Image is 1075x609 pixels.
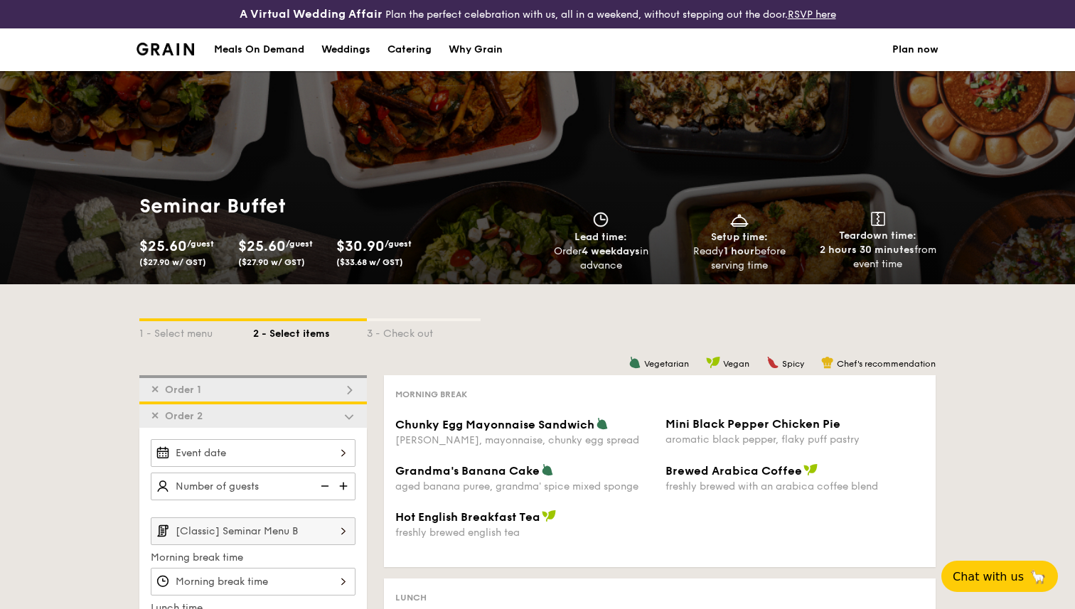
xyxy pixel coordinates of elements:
span: Mini Black Pepper Chicken Pie [665,417,840,431]
div: [PERSON_NAME], mayonnaise, chunky egg spread [395,434,654,446]
span: ✕ [151,410,159,422]
span: ✕ [151,384,159,396]
span: $30.90 [336,238,385,255]
span: ($33.68 w/ GST) [336,257,403,267]
span: Order 1 [159,384,207,396]
div: Ready before serving time [676,244,803,273]
button: Chat with us🦙 [941,561,1058,592]
input: Number of guests [151,473,355,500]
div: from event time [814,243,941,271]
div: freshly brewed english tea [395,527,654,539]
div: 2 - Select items [253,321,367,341]
img: icon-clock.2db775ea.svg [590,212,611,227]
a: Catering [379,28,440,71]
span: /guest [187,239,214,249]
img: Grain [137,43,194,55]
img: icon-dropdown.fa26e9f9.svg [343,410,355,423]
img: icon-chevron-right.3c0dfbd6.svg [331,517,355,544]
span: Vegetarian [644,359,689,369]
span: Lead time: [574,231,627,243]
span: Chef's recommendation [837,359,936,369]
a: Meals On Demand [205,28,313,71]
img: icon-vegan.f8ff3823.svg [542,510,556,522]
span: Vegan [723,359,749,369]
h1: Seminar Buffet [139,193,424,219]
img: icon-teardown.65201eee.svg [871,212,885,226]
div: 3 - Check out [367,321,481,341]
span: $25.60 [139,238,187,255]
span: /guest [286,239,313,249]
img: icon-spicy.37a8142b.svg [766,356,779,369]
span: Brewed Arabica Coffee [665,464,802,478]
img: icon-chef-hat.a58ddaea.svg [821,356,834,369]
span: ($27.90 w/ GST) [238,257,305,267]
img: icon-vegan.f8ff3823.svg [706,356,720,369]
img: icon-dish.430c3a2e.svg [729,212,750,227]
img: icon-vegetarian.fe4039eb.svg [629,356,641,369]
div: Weddings [321,28,370,71]
input: Morning break time [151,568,355,595]
h4: A Virtual Wedding Affair [240,6,383,23]
span: Grandma's Banana Cake [395,464,540,478]
span: /guest [385,239,412,249]
span: Chat with us [953,570,1024,583]
div: 1 - Select menu [139,321,253,341]
img: icon-reduce.1d2dbef1.svg [313,473,334,500]
a: Logotype [137,43,194,55]
a: Why Grain [440,28,511,71]
a: RSVP here [788,9,836,21]
span: Chunky Egg Mayonnaise Sandwich [395,418,594,431]
div: Why Grain [449,28,503,71]
div: freshly brewed with an arabica coffee blend [665,480,924,492]
div: Order in advance [537,244,665,273]
img: icon-vegan.f8ff3823.svg [803,463,818,476]
span: Lunch [395,593,427,603]
a: Weddings [313,28,379,71]
div: Catering [387,28,432,71]
div: aged banana puree, grandma' spice mixed sponge [395,480,654,492]
img: icon-add.58712e84.svg [334,473,355,500]
strong: 2 hours 30 minutes [820,244,914,256]
div: Meals On Demand [214,28,304,71]
span: Setup time: [711,231,768,243]
label: Morning break time [151,551,355,565]
span: Spicy [782,359,804,369]
img: icon-vegetarian.fe4039eb.svg [541,463,554,476]
strong: 4 weekdays [582,245,640,257]
img: icon-vegetarian.fe4039eb.svg [596,417,609,430]
span: ($27.90 w/ GST) [139,257,206,267]
span: Hot English Breakfast Tea [395,510,540,524]
span: $25.60 [238,238,286,255]
strong: 1 hour [724,245,754,257]
span: 🦙 [1029,568,1047,585]
div: aromatic black pepper, flaky puff pastry [665,433,924,446]
span: Order 2 [159,410,208,422]
input: Event date [151,439,355,467]
a: Plan now [892,28,938,71]
div: Plan the perfect celebration with us, all in a weekend, without stepping out the door. [179,6,896,23]
img: icon-dropdown.fa26e9f9.svg [343,384,355,397]
span: Morning break [395,389,467,399]
span: Teardown time: [839,230,916,242]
